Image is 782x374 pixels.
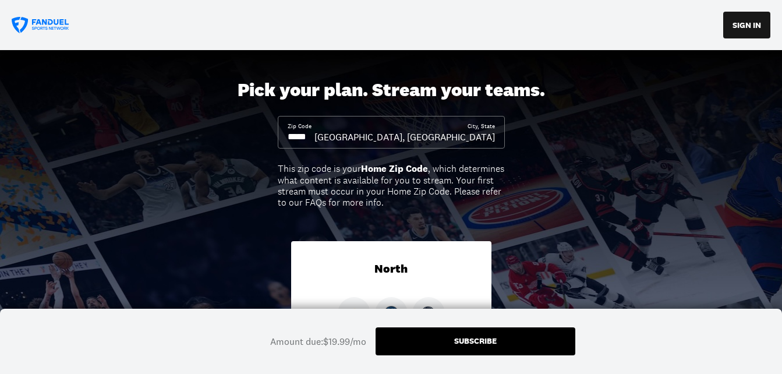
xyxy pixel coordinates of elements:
img: Wild [346,306,362,321]
div: Zip Code [288,122,312,130]
img: Lynx [421,306,436,321]
button: SIGN IN [723,12,770,38]
div: [GEOGRAPHIC_DATA], [GEOGRAPHIC_DATA] [314,130,495,143]
div: Subscribe [454,337,497,345]
div: City, State [468,122,495,130]
div: North [291,241,491,297]
div: Pick your plan. Stream your teams. [238,79,545,101]
img: Timberwolves [384,306,399,321]
b: Home Zip Code [361,163,428,175]
div: This zip code is your , which determines what content is available for you to stream. Your first ... [278,163,505,208]
div: Amount due: $19.99/mo [270,335,366,348]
